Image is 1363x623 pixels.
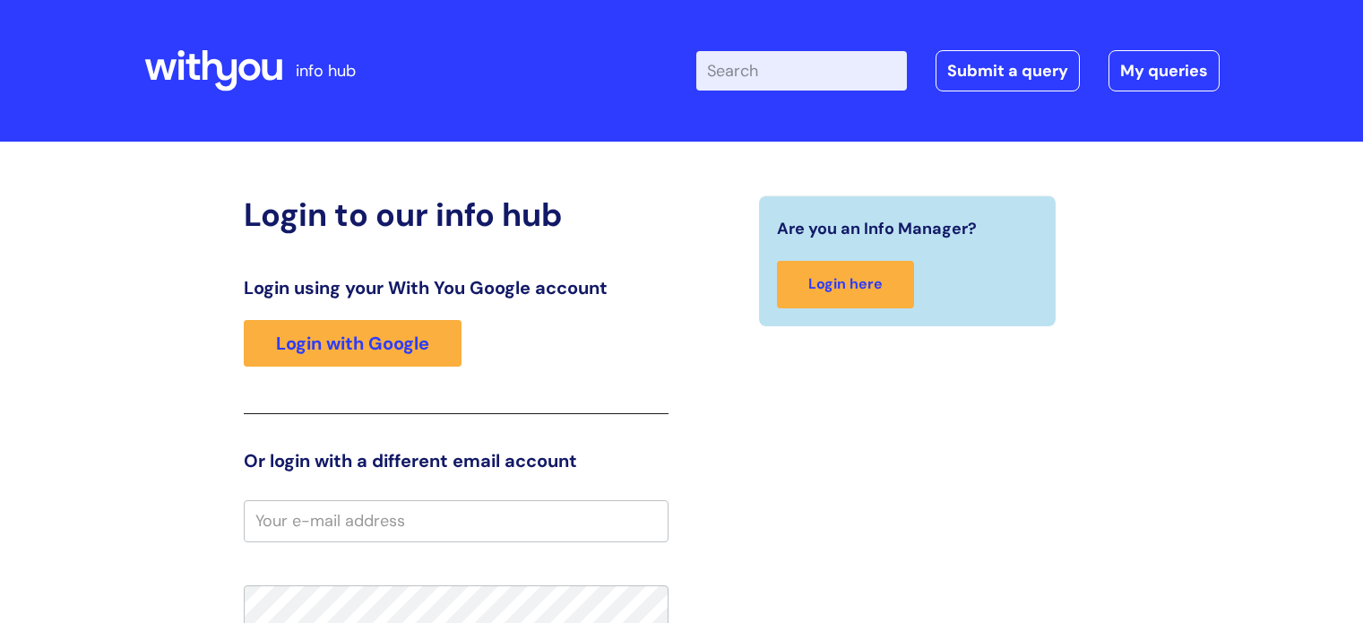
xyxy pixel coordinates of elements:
[296,56,356,85] p: info hub
[244,500,669,541] input: Your e-mail address
[777,214,977,243] span: Are you an Info Manager?
[244,277,669,299] h3: Login using your With You Google account
[1109,50,1220,91] a: My queries
[777,261,914,308] a: Login here
[936,50,1080,91] a: Submit a query
[244,320,462,367] a: Login with Google
[244,195,669,234] h2: Login to our info hub
[244,450,669,472] h3: Or login with a different email account
[696,51,907,91] input: Search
